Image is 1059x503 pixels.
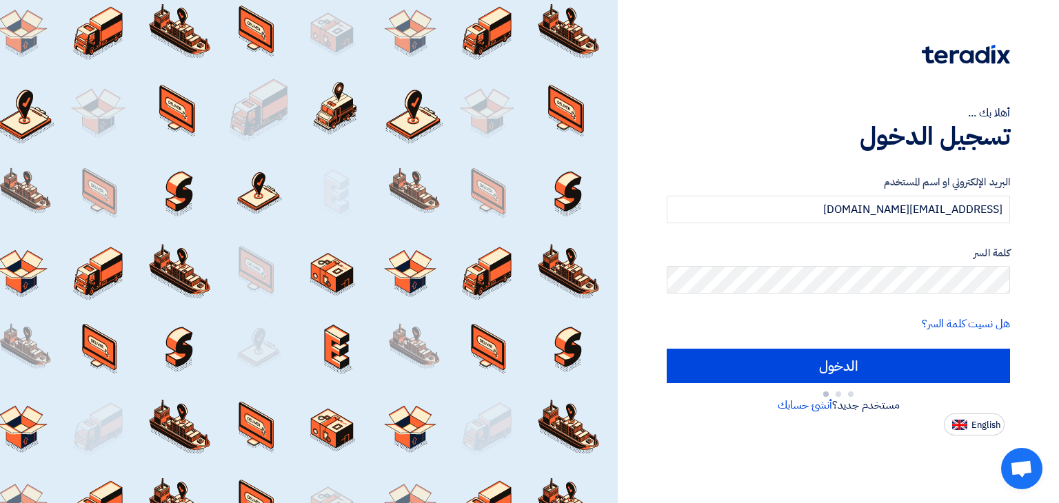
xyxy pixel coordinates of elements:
span: English [971,420,1000,430]
label: كلمة السر [667,245,1010,261]
img: en-US.png [952,420,967,430]
input: الدخول [667,349,1010,383]
div: مستخدم جديد؟ [667,397,1010,413]
a: Open chat [1001,448,1042,489]
label: البريد الإلكتروني او اسم المستخدم [667,174,1010,190]
a: هل نسيت كلمة السر؟ [922,316,1010,332]
img: Teradix logo [922,45,1010,64]
h1: تسجيل الدخول [667,121,1010,152]
a: أنشئ حسابك [778,397,832,413]
button: English [944,413,1005,435]
div: أهلا بك ... [667,105,1010,121]
input: أدخل بريد العمل الإلكتروني او اسم المستخدم الخاص بك ... [667,196,1010,223]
